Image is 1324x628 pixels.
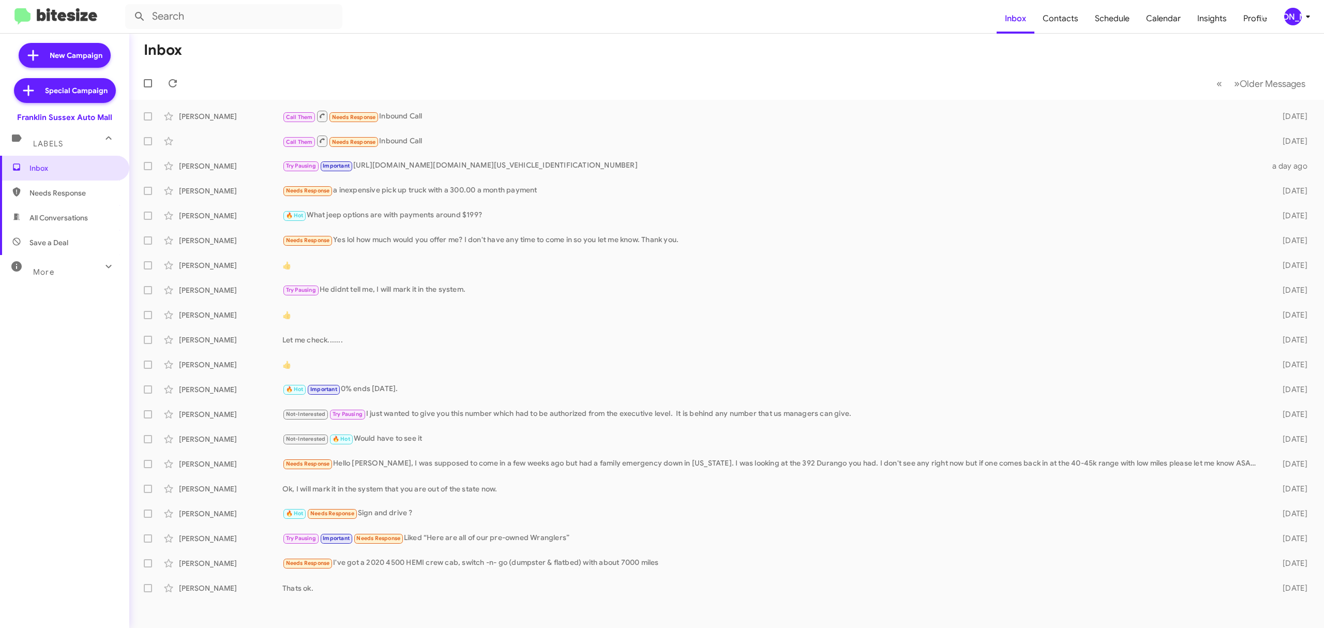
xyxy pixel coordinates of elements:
div: [DATE] [1263,509,1316,519]
span: Needs Response [332,114,376,121]
div: 👍 [282,310,1263,320]
div: a day ago [1263,161,1316,171]
span: Important [310,386,337,393]
span: 🔥 Hot [286,386,304,393]
div: [PERSON_NAME] [1284,8,1302,25]
div: [PERSON_NAME] [179,558,282,569]
a: Insights [1189,4,1235,34]
div: I just wanted to give you this number which had to be authorized from the executive level. It is ... [282,408,1263,420]
div: [DATE] [1263,360,1316,370]
div: [PERSON_NAME] [179,310,282,320]
div: [PERSON_NAME] [179,285,282,295]
div: [PERSON_NAME] [179,409,282,420]
div: [DATE] [1263,558,1316,569]
div: [PERSON_NAME] [179,459,282,469]
span: Needs Response [29,188,117,198]
span: Labels [33,139,63,148]
div: [PERSON_NAME] [179,509,282,519]
a: Schedule [1087,4,1138,34]
div: Inbound Call [282,134,1263,147]
span: Needs Response [310,510,354,517]
div: Yes lol how much would you offer me? I don't have any time to come in so you let me know. Thank you. [282,234,1263,246]
span: Needs Response [286,560,330,566]
span: Inbox [29,163,117,173]
div: Thats ok. [282,583,1263,593]
span: Contacts [1034,4,1087,34]
h1: Inbox [144,42,182,58]
span: Profile [1235,4,1275,34]
div: [DATE] [1263,136,1316,146]
span: 🔥 Hot [286,510,304,517]
span: « [1216,77,1222,90]
div: [DATE] [1263,111,1316,122]
button: [PERSON_NAME] [1275,8,1313,25]
span: Needs Response [332,139,376,145]
div: [PERSON_NAME] [179,583,282,593]
div: 👍 [282,260,1263,271]
span: Not-Interested [286,436,326,442]
span: Try Pausing [286,162,316,169]
span: Try Pausing [286,535,316,542]
div: [PERSON_NAME] [179,434,282,444]
div: [DATE] [1263,484,1316,494]
a: Calendar [1138,4,1189,34]
input: Search [125,4,342,29]
span: Not-Interested [286,411,326,417]
div: [DATE] [1263,583,1316,593]
div: Hello [PERSON_NAME], I was supposed to come in a few weeks ago but had a family emergency down in... [282,458,1263,470]
a: Special Campaign [14,78,116,103]
span: Special Campaign [45,85,108,96]
div: [URL][DOMAIN_NAME][DOMAIN_NAME][US_VEHICLE_IDENTIFICATION_NUMBER] [282,160,1263,172]
div: What jeep options are with payments around $199? [282,210,1263,221]
div: 👍 [282,360,1263,370]
span: Needs Response [356,535,400,542]
div: [PERSON_NAME] [179,533,282,544]
span: 🔥 Hot [333,436,350,442]
div: [DATE] [1263,459,1316,469]
a: Inbox [997,4,1034,34]
div: He didnt tell me, I will mark it in the system. [282,284,1263,296]
div: [DATE] [1263,335,1316,345]
span: Try Pausing [286,287,316,293]
span: Call Them [286,114,313,121]
span: Call Them [286,139,313,145]
div: 0% ends [DATE]. [282,383,1263,395]
span: » [1234,77,1240,90]
button: Previous [1210,73,1228,94]
div: [PERSON_NAME] [179,161,282,171]
div: [DATE] [1263,384,1316,395]
div: [DATE] [1263,186,1316,196]
span: Important [323,162,350,169]
div: [DATE] [1263,310,1316,320]
div: I've got a 2020 4500 HEMI crew cab, switch -n- go (dumpster & flatbed) with about 7000 miles [282,557,1263,569]
div: Inbound Call [282,110,1263,123]
span: Needs Response [286,237,330,244]
div: [DATE] [1263,260,1316,271]
div: [PERSON_NAME] [179,484,282,494]
div: [PERSON_NAME] [179,211,282,221]
button: Next [1228,73,1312,94]
div: Ok, I will mark it in the system that you are out of the state now. [282,484,1263,494]
div: Let me check....... [282,335,1263,345]
div: [DATE] [1263,285,1316,295]
span: New Campaign [50,50,102,61]
span: All Conversations [29,213,88,223]
div: [PERSON_NAME] [179,260,282,271]
div: a inexpensive pick up truck with a 300.00 a month payment [282,185,1263,197]
span: More [33,267,54,277]
div: Sign and drive ? [282,507,1263,519]
div: Would have to see it [282,433,1263,445]
div: [PERSON_NAME] [179,360,282,370]
div: [PERSON_NAME] [179,235,282,246]
div: [DATE] [1263,211,1316,221]
a: New Campaign [19,43,111,68]
div: [DATE] [1263,235,1316,246]
div: [DATE] [1263,533,1316,544]
span: Important [323,535,350,542]
span: Try Pausing [333,411,363,417]
span: Needs Response [286,460,330,467]
span: 🔥 Hot [286,212,304,219]
div: [PERSON_NAME] [179,111,282,122]
div: [DATE] [1263,409,1316,420]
